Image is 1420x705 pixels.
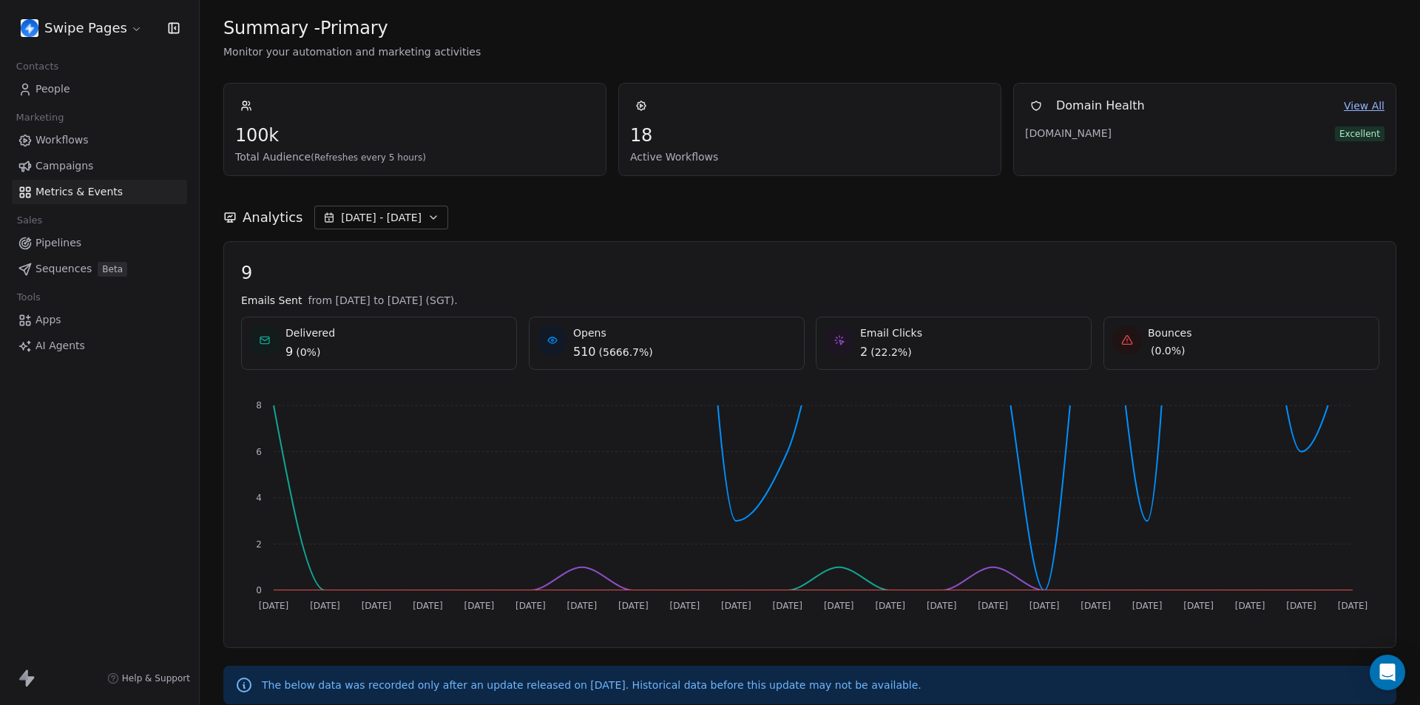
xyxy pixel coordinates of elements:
tspan: 6 [256,447,262,457]
span: ( 0.0% ) [1151,343,1186,358]
span: AI Agents [35,338,85,354]
a: Metrics & Events [12,180,187,204]
span: Tools [10,286,47,308]
span: Campaigns [35,158,93,174]
button: Swipe Pages [18,16,146,41]
tspan: [DATE] [721,601,751,611]
span: Emails Sent [241,293,302,308]
span: ( 5666.7% ) [598,345,652,360]
a: Workflows [12,128,187,152]
span: Pipelines [35,235,81,251]
span: Beta [98,262,127,277]
span: Workflows [35,132,89,148]
span: 18 [630,124,990,146]
span: Domain Health [1056,97,1145,115]
span: People [35,81,70,97]
tspan: [DATE] [978,601,1008,611]
a: View All [1344,98,1384,114]
tspan: [DATE] [824,601,854,611]
tspan: [DATE] [1183,601,1214,611]
span: Contacts [10,55,65,78]
tspan: [DATE] [259,601,289,611]
tspan: [DATE] [1132,601,1163,611]
tspan: [DATE] [875,601,905,611]
span: Summary - Primary [223,17,388,39]
span: Delivered [285,325,335,340]
tspan: [DATE] [567,601,598,611]
div: Open Intercom Messenger [1370,655,1405,690]
p: The below data was recorded only after an update released on [DATE]. Historical data before this ... [262,678,922,692]
span: Monitor your automation and marketing activities [223,44,1396,59]
span: Excellent [1335,127,1384,141]
span: (Refreshes every 5 hours) [311,152,426,163]
tspan: 8 [256,400,262,411]
span: [DOMAIN_NAME] [1025,126,1129,141]
tspan: [DATE] [464,601,495,611]
tspan: [DATE] [1338,601,1368,611]
span: Metrics & Events [35,184,123,200]
span: Opens [573,325,653,340]
button: [DATE] - [DATE] [314,206,448,229]
span: Sequences [35,261,92,277]
span: [DATE] - [DATE] [341,210,422,225]
tspan: [DATE] [310,601,340,611]
span: 100k [235,124,595,146]
span: from [DATE] to [DATE] (SGT). [308,293,457,308]
tspan: [DATE] [515,601,546,611]
tspan: [DATE] [1081,601,1111,611]
span: 9 [285,343,293,361]
tspan: [DATE] [618,601,649,611]
span: Help & Support [122,672,190,684]
a: SequencesBeta [12,257,187,281]
tspan: [DATE] [1029,601,1060,611]
a: AI Agents [12,334,187,358]
span: Marketing [10,107,70,129]
tspan: [DATE] [1286,601,1316,611]
span: Analytics [243,208,302,227]
span: 510 [573,343,596,361]
tspan: [DATE] [362,601,392,611]
a: Pipelines [12,231,187,255]
span: Active Workflows [630,149,990,164]
tspan: [DATE] [772,601,802,611]
tspan: 2 [256,539,262,550]
tspan: [DATE] [413,601,443,611]
tspan: 4 [256,493,262,503]
span: Sales [10,209,49,232]
span: Total Audience [235,149,595,164]
span: Bounces [1148,325,1192,340]
a: Help & Support [107,672,190,684]
tspan: [DATE] [927,601,957,611]
tspan: 0 [256,585,262,596]
span: Apps [35,312,61,328]
span: ( 0% ) [296,345,320,360]
img: user_01J93QE9VH11XXZQZDP4TWZEES.jpg [21,19,38,37]
span: Swipe Pages [44,18,127,38]
a: Campaigns [12,154,187,178]
span: Email Clicks [860,325,922,340]
span: 9 [241,262,1379,284]
a: Apps [12,308,187,332]
a: People [12,77,187,101]
tspan: [DATE] [670,601,700,611]
span: 2 [860,343,868,361]
tspan: [DATE] [1235,601,1265,611]
span: ( 22.2% ) [870,345,911,360]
